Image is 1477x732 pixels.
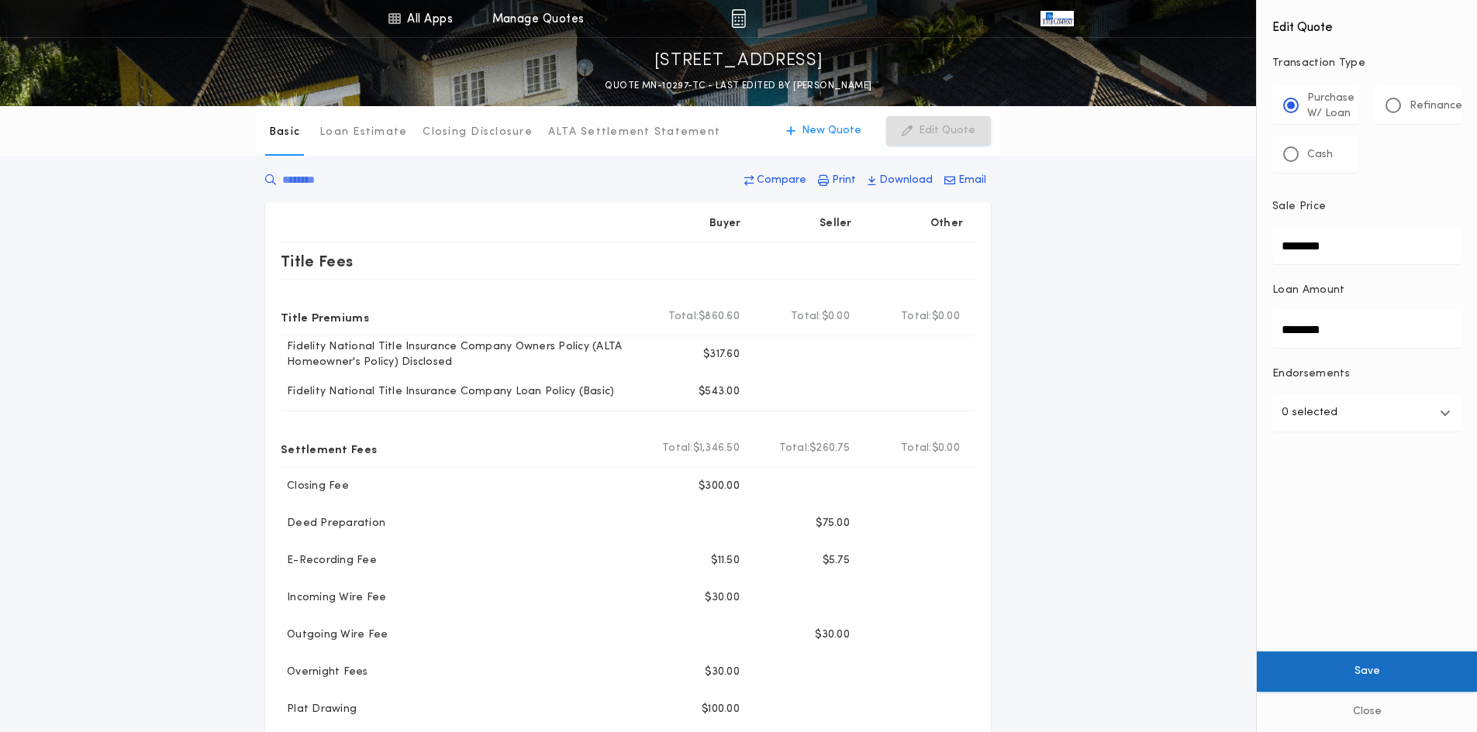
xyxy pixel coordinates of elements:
p: Purchase W/ Loan [1307,91,1354,122]
button: Email [940,167,991,194]
p: Other [930,216,963,232]
p: Closing Fee [281,479,349,494]
img: vs-icon [1040,11,1073,26]
h4: Edit Quote [1272,9,1461,37]
p: Download [879,173,933,188]
p: Title Fees [281,249,354,273]
p: $317.60 [703,347,740,363]
b: Total: [791,309,822,325]
p: ALTA Settlement Statement [548,125,720,140]
p: Transaction Type [1272,56,1461,71]
p: Settlement Fees [281,436,377,461]
button: Print [813,167,861,194]
button: Save [1257,651,1477,692]
p: Fidelity National Title Insurance Company Owners Policy (ALTA Homeowner's Policy) Disclosed [281,339,642,370]
p: Outgoing Wire Fee [281,627,388,643]
p: Title Premiums [281,304,369,329]
p: Sale Price [1272,199,1326,215]
p: New Quote [802,123,861,139]
p: Compare [757,173,806,188]
p: E-Recording Fee [281,553,377,569]
p: $543.00 [699,384,740,400]
p: $100.00 [702,702,740,717]
p: $30.00 [705,590,740,606]
p: $5.75 [823,553,850,569]
p: Cash [1307,147,1333,163]
p: Endorsements [1272,366,1461,382]
b: Total: [662,441,693,456]
p: $75.00 [816,516,850,531]
p: Incoming Wire Fee [281,590,386,606]
p: $30.00 [815,627,850,643]
p: Edit Quote [919,123,975,139]
button: 0 selected [1272,394,1461,431]
p: Basic [269,125,300,140]
img: img [731,9,746,28]
p: $11.50 [711,553,740,569]
span: $860.60 [699,309,740,325]
p: Email [958,173,986,188]
button: Edit Quote [886,116,991,146]
button: New Quote [771,116,877,146]
p: Fidelity National Title Insurance Company Loan Policy (Basic) [281,384,614,400]
span: $0.00 [932,309,960,325]
p: Plat Drawing [281,702,357,717]
p: QUOTE MN-10297-TC - LAST EDITED BY [PERSON_NAME] [605,78,871,94]
b: Total: [668,309,699,325]
span: $260.75 [809,441,850,456]
b: Total: [901,309,932,325]
p: 0 selected [1282,404,1337,422]
button: Compare [740,167,811,194]
input: Loan Amount [1272,311,1461,348]
span: $1,346.50 [693,441,740,456]
p: [STREET_ADDRESS] [654,49,823,74]
p: Deed Preparation [281,516,385,531]
p: Print [832,173,856,188]
p: Overnight Fees [281,665,368,680]
p: Buyer [709,216,740,232]
b: Total: [779,441,810,456]
span: $0.00 [822,309,850,325]
button: Close [1257,692,1477,732]
p: $300.00 [699,479,740,494]
p: Loan Amount [1272,283,1345,298]
p: Closing Disclosure [423,125,533,140]
button: Download [863,167,937,194]
b: Total: [901,441,932,456]
p: Seller [820,216,852,232]
span: $0.00 [932,441,960,456]
input: Sale Price [1272,227,1461,264]
p: Refinance [1410,98,1462,114]
p: Loan Estimate [319,125,407,140]
p: $30.00 [705,665,740,680]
